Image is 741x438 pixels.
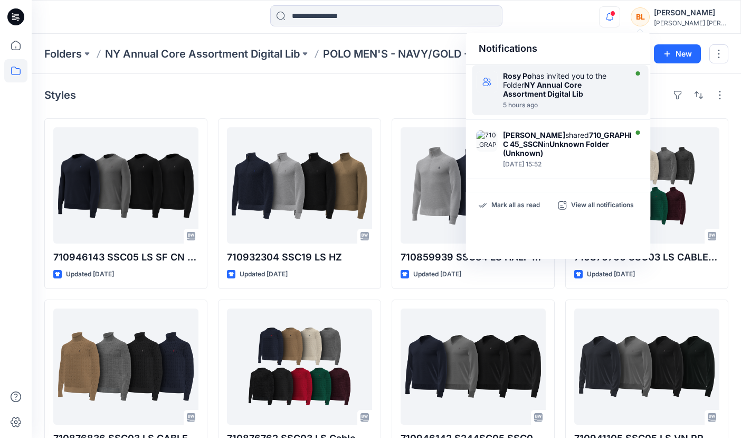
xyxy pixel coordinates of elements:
a: 710876836 SSC03 LS CABLE TN 7GG 1END CABLE WOOL- CASHMERE (2) [53,309,198,425]
a: 710941105 SSC05 LS VN PP [574,309,719,425]
div: [PERSON_NAME] [654,6,728,19]
a: 710946142 S244SC05 SSC05 LS SF VN PP [401,309,546,425]
strong: [PERSON_NAME] [503,131,565,139]
strong: Unknown Folder (Unknown) [503,139,609,157]
p: 710932304 SSC19 LS HZ [227,250,372,265]
strong: NY Annual Core Assortment Digital Lib [503,80,583,98]
div: Tuesday, August 26, 2025 02:53 [503,101,624,109]
h4: Styles [44,89,76,101]
p: View all notifications [571,201,634,210]
div: Notifications [466,33,651,65]
p: POLO MEN'S - NAVY/GOLD - SWEATERS [323,46,524,61]
p: 710859939 SSC34 LS HALF ZIP W PP [401,250,546,265]
a: 710946143 SSC05 LS SF CN PP [53,127,198,244]
p: Updated [DATE] [240,269,288,280]
a: 710932304 SSC19 LS HZ [227,127,372,244]
div: [PERSON_NAME] [PERSON_NAME] [654,19,728,27]
div: shared in [503,131,634,157]
img: 710_GRAPHIC 45_SSCN [477,131,498,152]
a: Folders [44,46,82,61]
strong: Rosy Po [503,71,532,80]
p: Updated [DATE] [413,269,461,280]
button: New [654,44,701,63]
a: 710876762 SSC03 LS Cable CN PP_Cash Cable [227,309,372,425]
div: BL [631,7,650,26]
div: Thursday, August 14, 2025 15:52 [503,161,634,168]
a: NY Annual Core Assortment Digital Lib [105,46,300,61]
img: NY Annual Core Assortment Digital Lib [477,71,498,92]
p: Updated [DATE] [66,269,114,280]
div: has invited you to the Folder [503,71,624,98]
strong: 710_GRAPHIC 45_SSCN [503,131,632,148]
p: 710946143 SSC05 LS SF CN PP [53,250,198,265]
a: 710859939 SSC34 LS HALF ZIP W PP [401,127,546,244]
p: Mark all as read [491,201,540,210]
p: Updated [DATE] [587,269,635,280]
